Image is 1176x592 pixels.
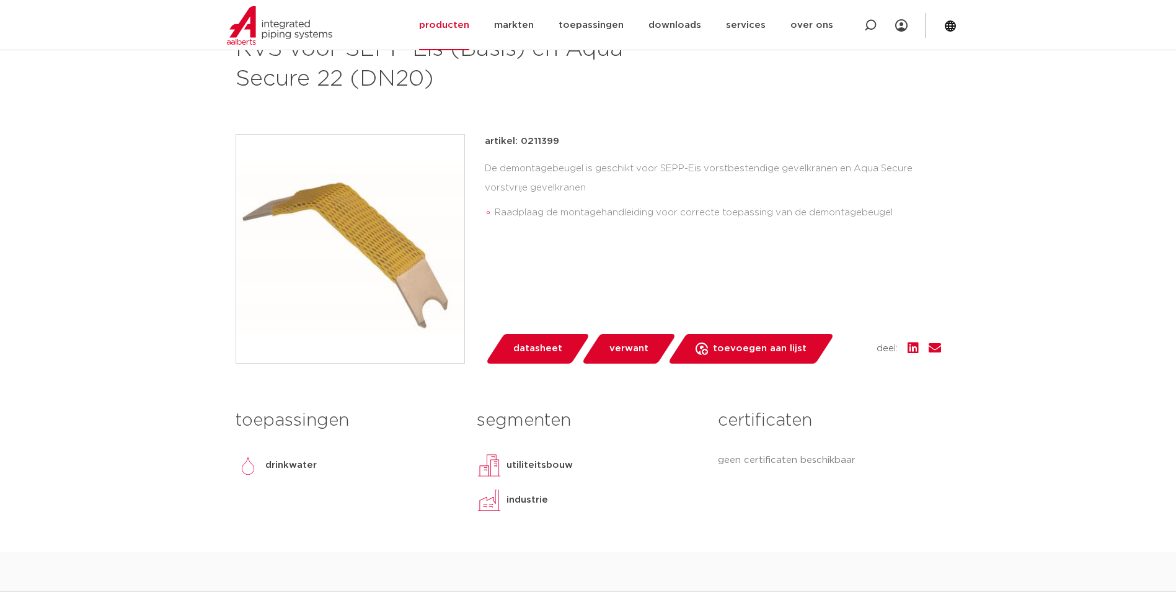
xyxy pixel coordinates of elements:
[265,458,317,473] p: drinkwater
[485,334,590,364] a: datasheet
[877,341,898,356] span: deel:
[718,453,940,468] p: geen certificaten beschikbaar
[485,159,941,228] div: De demontagebeugel is geschikt voor SEPP-Eis vorstbestendige gevelkranen en Aqua Secure vorstvrij...
[609,339,648,359] span: verwant
[495,203,941,223] li: Raadplaag de montagehandleiding voor correcte toepassing van de demontagebeugel
[713,339,807,359] span: toevoegen aan lijst
[236,408,458,433] h3: toepassingen
[506,458,573,473] p: utiliteitsbouw
[718,408,940,433] h3: certificaten
[581,334,676,364] a: verwant
[477,453,502,478] img: utiliteitsbouw
[485,134,559,149] p: artikel: 0211399
[236,453,260,478] img: drinkwater
[236,135,464,363] img: Product Image for Seppelfricke SEPP-Eis Demontagebeugel RVS voor SEPP Eis (Basis) en Aqua-Secure ...
[513,339,562,359] span: datasheet
[477,488,502,513] img: industrie
[477,408,699,433] h3: segmenten
[506,493,548,508] p: industrie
